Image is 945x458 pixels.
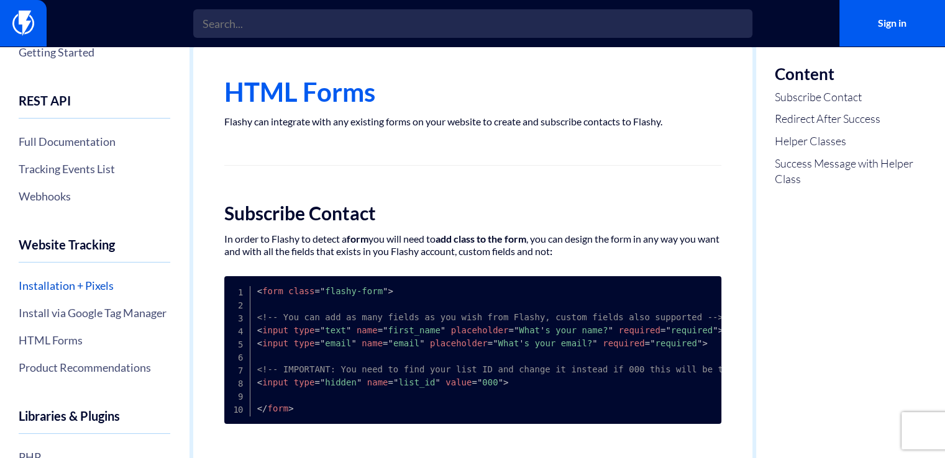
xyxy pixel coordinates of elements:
a: Helper Classes [775,133,926,150]
span: type [294,325,315,335]
span: > [503,377,508,387]
span: " [320,286,325,296]
span: " [320,338,325,348]
span: " [514,325,519,335]
span: value [445,377,472,387]
span: " [346,325,351,335]
span: = [383,338,388,348]
span: = [314,338,319,348]
span: </ [257,403,268,413]
a: Success Message with Helper Class [775,156,926,187]
span: " [435,377,440,387]
span: " [357,377,362,387]
h4: REST API [19,94,170,119]
span: required [660,325,718,335]
a: Getting Started [19,42,170,63]
span: " [665,325,670,335]
span: class [288,286,314,296]
a: Tracking Events List [19,158,170,179]
span: = [314,377,319,387]
span: required [618,325,660,335]
span: " [498,377,503,387]
span: = [488,338,493,348]
span: hidden [314,377,362,387]
span: required [603,338,644,348]
a: Redirect After Success [775,111,926,127]
a: Product Recommendations [19,357,170,378]
span: name [357,325,378,335]
a: Install via Google Tag Manager [19,302,170,323]
span: " [383,325,388,335]
span: " [320,377,325,387]
span: name [367,377,388,387]
span: " [419,338,424,348]
span: placeholder [451,325,509,335]
span: first_name [378,325,446,335]
span: = [508,325,513,335]
span: " [650,338,655,348]
span: > [388,286,393,296]
span: 000 [472,377,503,387]
span: = [314,325,319,335]
span: > [718,325,723,335]
span: input [257,338,289,348]
h2: Subscribe Contact [224,203,721,223]
span: " [320,325,325,335]
span: " [388,338,393,348]
span: ' [540,325,545,335]
span: required [645,338,703,348]
span: ' [519,338,524,348]
span: < [257,325,262,335]
span: = [388,377,393,387]
span: < [257,338,262,348]
strong: form [347,233,368,245]
span: " [383,286,388,296]
span: What s your email? [488,338,598,348]
span: = [660,325,665,335]
h1: HTML Forms [224,78,721,106]
h4: Libraries & Plugins [19,409,170,434]
input: Search... [193,9,752,38]
span: flashy-form [314,286,388,296]
span: type [294,377,315,387]
span: = [645,338,650,348]
span: > [288,403,293,413]
span: email [383,338,424,348]
a: HTML Forms [19,330,170,351]
a: Webhooks [19,186,170,207]
span: " [393,377,398,387]
span: " [592,338,597,348]
span: " [441,325,445,335]
span: form [257,403,289,413]
span: email [314,338,356,348]
span: < [257,377,262,387]
span: form [257,286,283,296]
span: " [608,325,613,335]
span: input [257,325,289,335]
a: Installation + Pixels [19,275,170,296]
span: = [314,286,319,296]
h3: Content [775,65,926,83]
span: < [257,286,262,296]
span: = [378,325,383,335]
span: " [493,338,498,348]
h4: Website Tracking [19,238,170,263]
a: Full Documentation [19,131,170,152]
span: <!-- You can add as many fields as you wish from Flashy, custom fields also supported --> [257,312,723,322]
span: text [314,325,351,335]
a: Subscribe Contact [775,89,926,106]
span: " [351,338,356,348]
span: list_id [388,377,440,387]
span: What s your name? [508,325,613,335]
span: = [472,377,477,387]
span: " [713,325,718,335]
span: input [257,377,289,387]
p: Flashy can integrate with any existing forms on your website to create and subscribe contacts to ... [224,115,721,128]
span: type [294,338,315,348]
strong: : [550,245,552,257]
strong: add class to the form [436,233,526,245]
span: placeholder [430,338,488,348]
p: In order to Flashy to detect a you will need to , you can design the form in any way you want and... [224,233,721,258]
span: " [697,338,702,348]
span: " [477,377,482,387]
